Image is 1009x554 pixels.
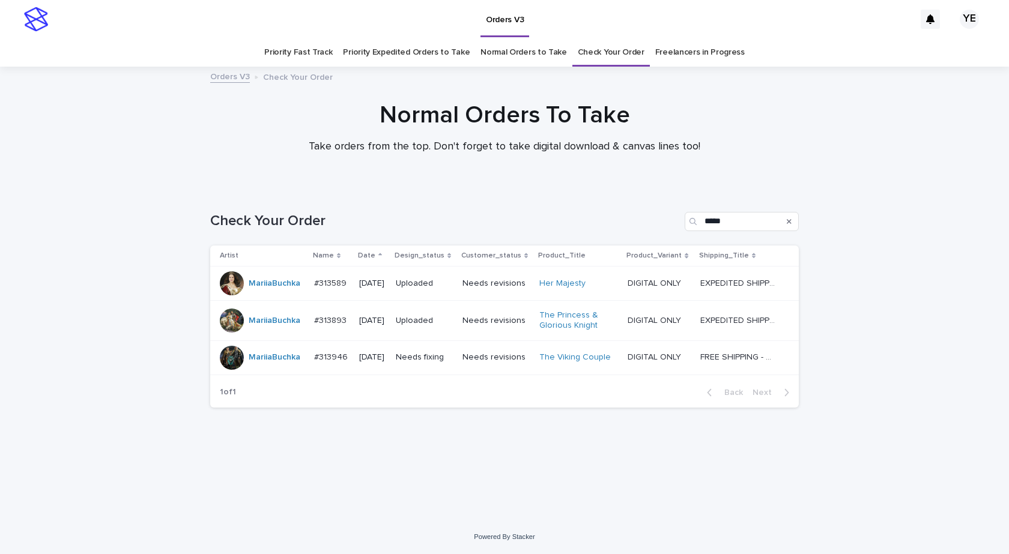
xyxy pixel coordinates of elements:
p: Uploaded [396,316,453,326]
p: Uploaded [396,279,453,289]
a: Freelancers in Progress [655,38,745,67]
a: MariiaBuchka [249,316,300,326]
span: Back [717,388,743,397]
tr: MariiaBuchka #313893#313893 [DATE]UploadedNeeds revisionsThe Princess & Glorious Knight DIGITAL O... [210,301,799,341]
p: EXPEDITED SHIPPING - preview in 1 business day; delivery up to 5 business days after your approval. [700,276,778,289]
p: Shipping_Title [699,249,749,262]
p: [DATE] [359,279,386,289]
p: Check Your Order [263,70,333,83]
a: MariiaBuchka [249,279,300,289]
a: Normal Orders to Take [480,38,567,67]
p: Name [313,249,334,262]
p: DIGITAL ONLY [628,313,683,326]
a: MariiaBuchka [249,352,300,363]
input: Search [685,212,799,231]
p: EXPEDITED SHIPPING - preview in 1 business day; delivery up to 5 business days after your approval. [700,313,778,326]
p: Product_Variant [626,249,682,262]
p: FREE SHIPPING - preview in 1-2 business days, after your approval delivery will take 5-10 b.d. [700,350,778,363]
img: stacker-logo-s-only.png [24,7,48,31]
a: Priority Fast Track [264,38,332,67]
p: Customer_status [461,249,521,262]
tr: MariiaBuchka #313946#313946 [DATE]Needs fixingNeeds revisionsThe Viking Couple DIGITAL ONLYDIGITA... [210,340,799,375]
p: Take orders from the top. Don't forget to take digital download & canvas lines too! [264,140,745,154]
p: Needs revisions [462,316,530,326]
p: Date [358,249,375,262]
button: Back [697,387,748,398]
button: Next [748,387,799,398]
p: Design_status [395,249,444,262]
a: Powered By Stacker [474,533,535,540]
p: Artist [220,249,238,262]
span: Next [753,388,779,397]
h1: Normal Orders To Take [210,101,799,130]
p: DIGITAL ONLY [628,350,683,363]
a: Priority Expedited Orders to Take [343,38,470,67]
p: DIGITAL ONLY [628,276,683,289]
p: #313589 [314,276,349,289]
a: The Viking Couple [539,352,611,363]
a: Her Majesty [539,279,586,289]
p: 1 of 1 [210,378,246,407]
p: #313946 [314,350,350,363]
p: [DATE] [359,352,386,363]
p: Needs fixing [396,352,453,363]
p: Needs revisions [462,279,530,289]
h1: Check Your Order [210,212,680,230]
a: Check Your Order [578,38,644,67]
div: YE [960,10,979,29]
a: Orders V3 [210,69,250,83]
a: The Princess & Glorious Knight [539,310,614,331]
tr: MariiaBuchka #313589#313589 [DATE]UploadedNeeds revisionsHer Majesty DIGITAL ONLYDIGITAL ONLY EXP... [210,266,799,301]
p: Needs revisions [462,352,530,363]
p: Product_Title [538,249,586,262]
p: [DATE] [359,316,386,326]
p: #313893 [314,313,349,326]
